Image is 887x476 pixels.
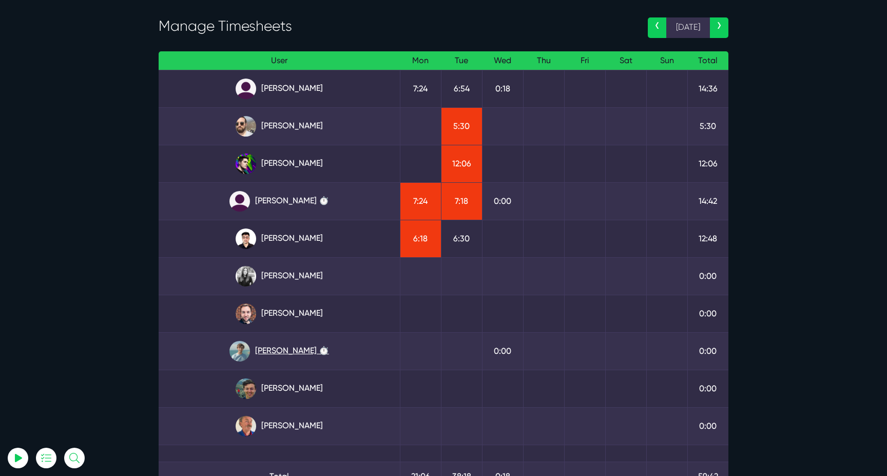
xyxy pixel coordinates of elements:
h3: Manage Timesheets [159,17,632,35]
th: Sun [646,51,687,70]
th: Fri [564,51,605,70]
th: Wed [482,51,523,70]
td: 14:36 [687,70,728,107]
td: 0:00 [687,370,728,407]
th: Sat [605,51,646,70]
a: [PERSON_NAME] [167,229,392,249]
td: 5:30 [441,107,482,145]
td: 14:42 [687,182,728,220]
img: rxuxidhawjjb44sgel4e.png [236,154,256,174]
td: 0:18 [482,70,523,107]
td: 6:18 [400,220,441,257]
td: 6:54 [441,70,482,107]
th: Mon [400,51,441,70]
img: xv1kmavyemxtguplm5ir.png [236,229,256,249]
a: [PERSON_NAME] [167,116,392,137]
img: tkl4csrki1nqjgf0pb1z.png [229,341,250,361]
td: 5:30 [687,107,728,145]
img: ublsy46zpoyz6muduycb.jpg [236,116,256,137]
td: 7:24 [400,182,441,220]
td: 12:48 [687,220,728,257]
img: default_qrqg0b.png [236,79,256,99]
td: 0:00 [687,332,728,370]
img: canx5m3pdzrsbjzqsess.jpg [236,416,256,436]
a: [PERSON_NAME] [167,303,392,324]
th: Tue [441,51,482,70]
td: 7:24 [400,70,441,107]
a: [PERSON_NAME] [167,266,392,287]
td: 6:30 [441,220,482,257]
a: [PERSON_NAME] ⏱️ [167,191,392,212]
a: [PERSON_NAME] [167,154,392,174]
img: esb8jb8dmrsykbqurfoz.jpg [236,378,256,399]
a: › [710,17,728,38]
td: 12:06 [441,145,482,182]
td: 0:00 [687,257,728,295]
input: Email [33,121,146,143]
img: rgqpcqpgtbr9fmz9rxmm.jpg [236,266,256,287]
button: Log In [33,181,146,203]
td: 7:18 [441,182,482,220]
a: [PERSON_NAME] [167,378,392,399]
td: 0:00 [482,182,523,220]
a: [PERSON_NAME] ⏱️ [167,341,392,361]
th: Total [687,51,728,70]
td: 0:00 [687,407,728,445]
a: [PERSON_NAME] [167,416,392,436]
span: [DATE] [666,17,710,38]
td: 0:00 [687,295,728,332]
img: tfogtqcjwjterk6idyiu.jpg [236,303,256,324]
a: [PERSON_NAME] [167,79,392,99]
td: 12:06 [687,145,728,182]
img: default_qrqg0b.png [229,191,250,212]
a: ‹ [648,17,666,38]
th: Thu [523,51,564,70]
th: User [159,51,400,70]
td: 0:00 [482,332,523,370]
